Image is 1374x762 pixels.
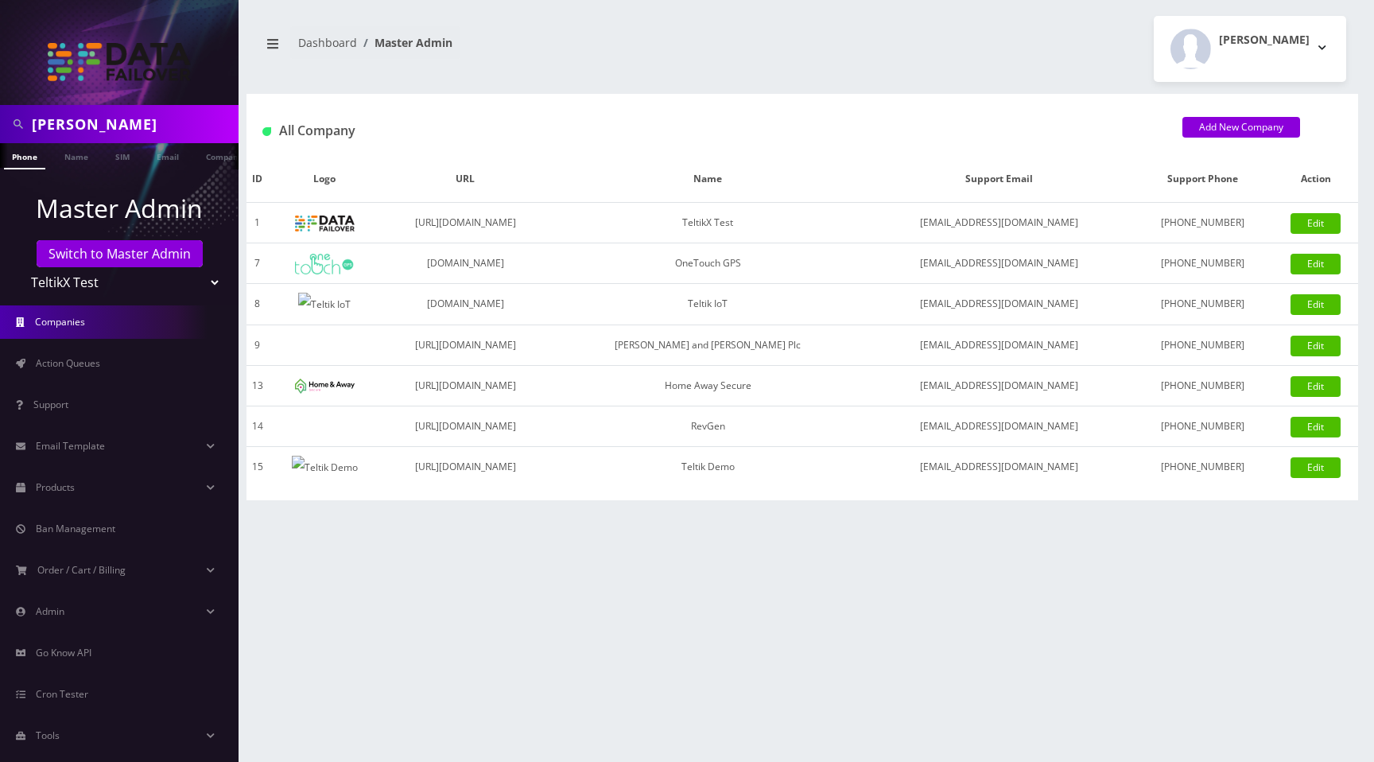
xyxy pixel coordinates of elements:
[1132,365,1273,406] td: [PHONE_NUMBER]
[1291,417,1341,437] a: Edit
[551,365,865,406] td: Home Away Secure
[1291,294,1341,315] a: Edit
[551,156,865,203] th: Name
[1291,457,1341,478] a: Edit
[246,446,269,487] td: 15
[298,293,351,317] img: Teltik IoT
[107,143,138,168] a: SIM
[380,325,551,365] td: [URL][DOMAIN_NAME]
[295,216,355,231] img: TeltikX Test
[551,284,865,325] td: Teltik IoT
[246,406,269,446] td: 14
[292,456,358,480] img: Teltik Demo
[198,143,251,168] a: Company
[295,379,355,394] img: Home Away Secure
[551,243,865,284] td: OneTouch GPS
[1132,284,1273,325] td: [PHONE_NUMBER]
[865,284,1132,325] td: [EMAIL_ADDRESS][DOMAIN_NAME]
[32,109,235,139] input: Search in Company
[551,446,865,487] td: Teltik Demo
[1154,16,1346,82] button: [PERSON_NAME]
[246,203,269,243] td: 1
[1291,376,1341,397] a: Edit
[1132,243,1273,284] td: [PHONE_NUMBER]
[246,243,269,284] td: 7
[380,156,551,203] th: URL
[36,480,75,494] span: Products
[258,26,790,72] nav: breadcrumb
[865,446,1132,487] td: [EMAIL_ADDRESS][DOMAIN_NAME]
[380,406,551,446] td: [URL][DOMAIN_NAME]
[36,522,115,535] span: Ban Management
[1132,446,1273,487] td: [PHONE_NUMBER]
[1132,325,1273,365] td: [PHONE_NUMBER]
[33,398,68,411] span: Support
[36,687,88,701] span: Cron Tester
[149,143,187,168] a: Email
[4,143,45,169] a: Phone
[1132,406,1273,446] td: [PHONE_NUMBER]
[1219,33,1310,47] h2: [PERSON_NAME]
[262,123,1159,138] h1: All Company
[1132,203,1273,243] td: [PHONE_NUMBER]
[48,43,191,81] img: TeltikX Test
[865,325,1132,365] td: [EMAIL_ADDRESS][DOMAIN_NAME]
[246,365,269,406] td: 13
[551,406,865,446] td: RevGen
[246,284,269,325] td: 8
[380,365,551,406] td: [URL][DOMAIN_NAME]
[380,284,551,325] td: [DOMAIN_NAME]
[269,156,380,203] th: Logo
[36,729,60,742] span: Tools
[551,325,865,365] td: [PERSON_NAME] and [PERSON_NAME] Plc
[865,243,1132,284] td: [EMAIL_ADDRESS][DOMAIN_NAME]
[551,203,865,243] td: TeltikX Test
[865,156,1132,203] th: Support Email
[36,356,100,370] span: Action Queues
[298,35,357,50] a: Dashboard
[246,156,269,203] th: ID
[1274,156,1358,203] th: Action
[35,315,85,329] span: Companies
[37,240,203,267] a: Switch to Master Admin
[1132,156,1273,203] th: Support Phone
[380,446,551,487] td: [URL][DOMAIN_NAME]
[262,127,271,136] img: All Company
[36,439,105,453] span: Email Template
[380,203,551,243] td: [URL][DOMAIN_NAME]
[36,605,64,618] span: Admin
[380,243,551,284] td: [DOMAIN_NAME]
[865,203,1132,243] td: [EMAIL_ADDRESS][DOMAIN_NAME]
[246,325,269,365] td: 9
[1291,254,1341,274] a: Edit
[1182,117,1300,138] a: Add New Company
[37,563,126,577] span: Order / Cart / Billing
[36,646,91,659] span: Go Know API
[1291,336,1341,356] a: Edit
[56,143,96,168] a: Name
[865,406,1132,446] td: [EMAIL_ADDRESS][DOMAIN_NAME]
[357,34,452,51] li: Master Admin
[295,254,355,274] img: OneTouch GPS
[1291,213,1341,234] a: Edit
[865,365,1132,406] td: [EMAIL_ADDRESS][DOMAIN_NAME]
